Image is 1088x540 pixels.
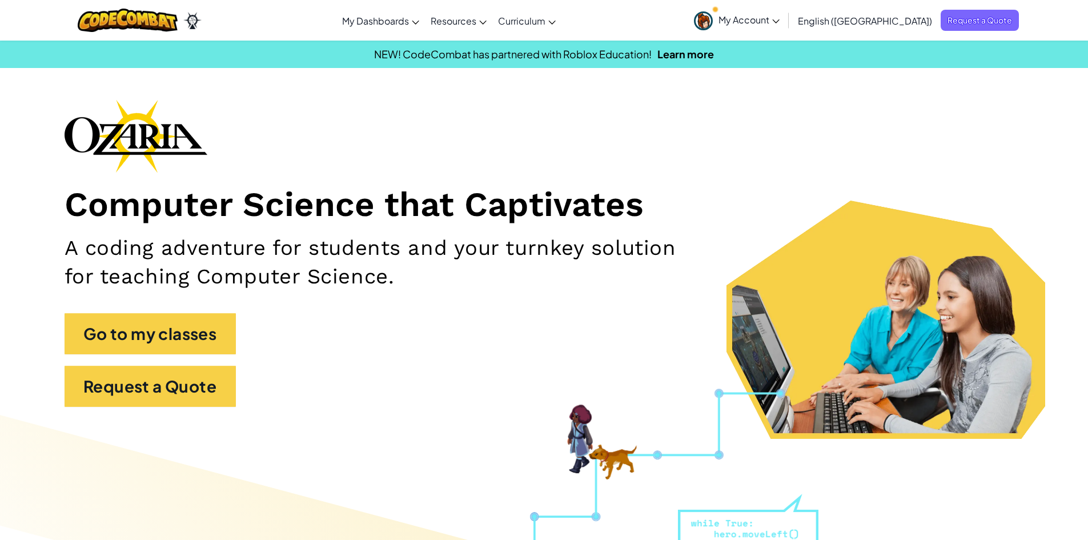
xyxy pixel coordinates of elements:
[425,5,492,36] a: Resources
[688,2,785,38] a: My Account
[498,15,545,27] span: Curriculum
[431,15,476,27] span: Resources
[65,313,236,354] a: Go to my classes
[694,11,713,30] img: avatar
[65,234,708,290] h2: A coding adventure for students and your turnkey solution for teaching Computer Science.
[374,47,652,61] span: NEW! CodeCombat has partnered with Roblox Education!
[941,10,1019,31] a: Request a Quote
[78,9,178,32] img: CodeCombat logo
[342,15,409,27] span: My Dashboards
[65,366,236,407] a: Request a Quote
[65,184,1024,226] h1: Computer Science that Captivates
[492,5,561,36] a: Curriculum
[657,47,714,61] a: Learn more
[718,14,780,26] span: My Account
[65,99,207,173] img: Ozaria branding logo
[798,15,932,27] span: English ([GEOGRAPHIC_DATA])
[336,5,425,36] a: My Dashboards
[183,12,202,29] img: Ozaria
[792,5,938,36] a: English ([GEOGRAPHIC_DATA])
